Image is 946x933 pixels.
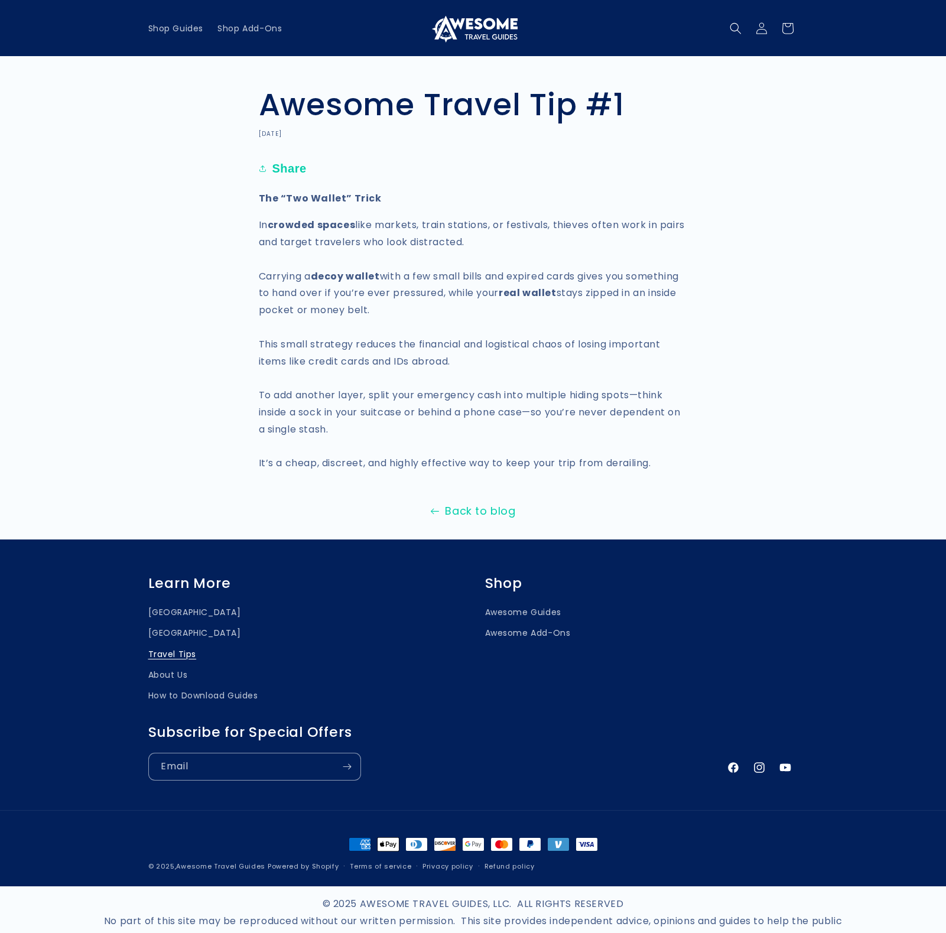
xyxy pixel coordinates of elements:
[311,269,380,283] strong: decoy wallet
[485,605,561,623] a: Awesome Guides
[259,155,310,181] button: Share
[422,861,473,872] a: Privacy policy
[485,861,535,872] a: Refund policy
[210,16,289,41] a: Shop Add-Ons
[148,685,258,706] a: How to Download Guides
[429,14,518,43] img: Awesome Travel Guides
[268,862,339,871] a: Powered by Shopify
[148,23,204,34] span: Shop Guides
[148,724,714,741] h2: Subscribe for Special Offers
[259,191,382,205] b: The “Two Wallet” Trick
[424,9,522,47] a: Awesome Travel Guides
[176,862,265,871] a: Awesome Travel Guides
[334,753,360,781] button: Subscribe
[723,15,749,41] summary: Search
[485,575,798,592] h2: Shop
[217,23,282,34] span: Shop Add-Ons
[148,575,461,592] h2: Learn More
[259,269,679,300] span: with a few small bills and expired cards gives you something to hand over if you’re ever pressure...
[148,862,266,871] small: © 2025,
[259,86,688,123] h1: Awesome Travel Tip #1
[499,286,557,300] strong: real wallet
[259,218,685,282] span: like markets, train stations, or festivals, thieves often work in pairs and target travelers who ...
[485,623,571,643] a: Awesome Add-Ons
[148,605,241,623] a: [GEOGRAPHIC_DATA]
[148,623,241,643] a: [GEOGRAPHIC_DATA]
[259,129,282,138] time: [DATE]
[148,644,197,665] a: Travel Tips
[259,218,268,232] span: In
[268,218,355,232] strong: crowded spaces
[141,16,211,41] a: Shop Guides
[350,861,411,872] a: Terms of service
[259,388,681,470] span: To add another layer, split your emergency cash into multiple hiding spots—think inside a sock in...
[148,665,188,685] a: About Us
